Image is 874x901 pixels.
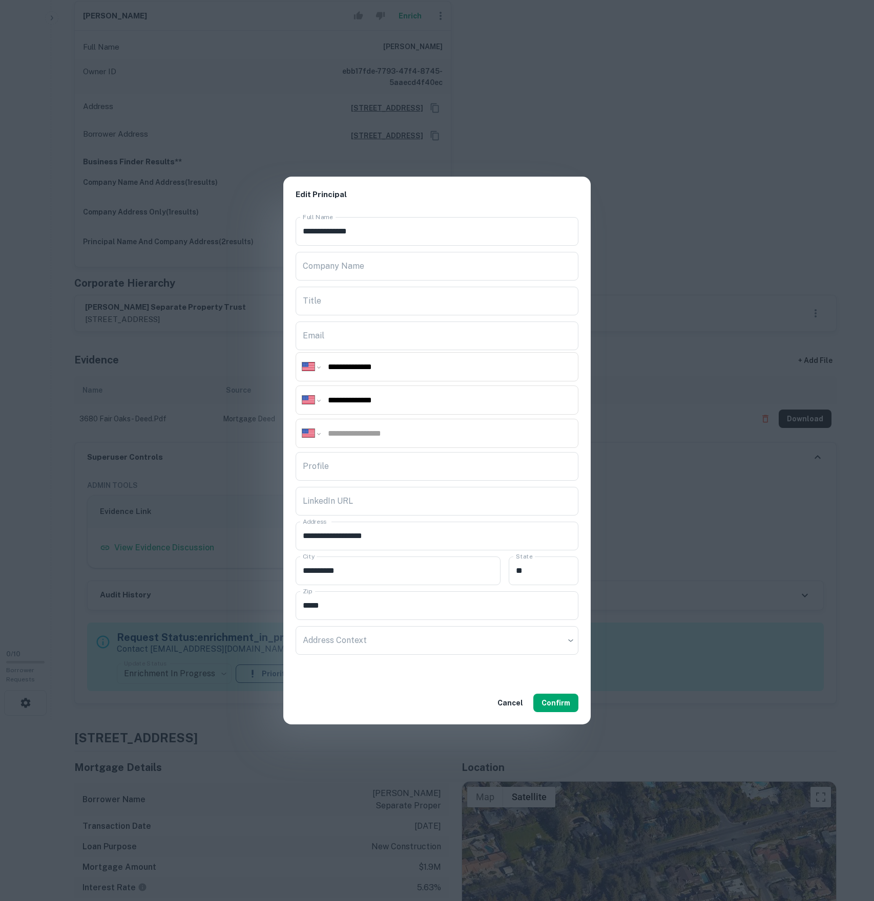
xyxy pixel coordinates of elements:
div: ​ [296,626,578,655]
h2: Edit Principal [283,177,591,213]
label: Zip [303,587,312,595]
button: Cancel [493,694,527,712]
button: Confirm [533,694,578,712]
label: Full Name [303,212,333,221]
label: City [303,552,315,561]
iframe: Chat Widget [823,819,874,868]
label: Address [303,517,326,526]
label: State [516,552,532,561]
